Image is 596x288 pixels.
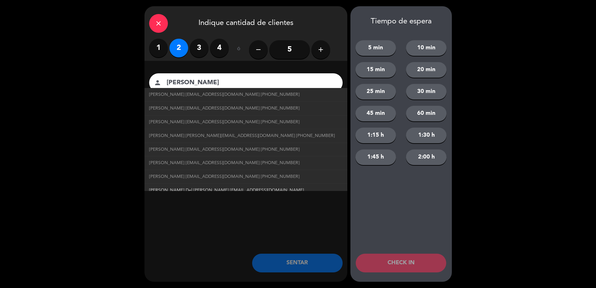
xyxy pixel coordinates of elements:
i: close [155,20,162,27]
label: 1 [149,39,168,57]
span: [PERSON_NAME] Del [PERSON_NAME] [EMAIL_ADDRESS][DOMAIN_NAME] [PHONE_NUMBER] [149,187,343,201]
span: [PERSON_NAME] [EMAIL_ADDRESS][DOMAIN_NAME] [PHONE_NUMBER] [149,173,300,180]
span: [PERSON_NAME] [EMAIL_ADDRESS][DOMAIN_NAME] [PHONE_NUMBER] [149,91,300,98]
button: 25 min [355,84,396,100]
label: 4 [210,39,229,57]
span: [PERSON_NAME] [EMAIL_ADDRESS][DOMAIN_NAME] [PHONE_NUMBER] [149,119,300,126]
i: remove [255,46,262,53]
button: CHECK IN [356,254,446,272]
input: Nombre del cliente [166,77,335,88]
i: add [317,46,325,53]
span: [PERSON_NAME] [EMAIL_ADDRESS][DOMAIN_NAME] [PHONE_NUMBER] [149,146,300,153]
div: ó [229,39,249,61]
button: 2:00 h [406,149,447,165]
button: SENTAR [252,254,343,272]
button: 1:45 h [355,149,396,165]
span: [PERSON_NAME] [EMAIL_ADDRESS][DOMAIN_NAME] [PHONE_NUMBER] [149,159,300,167]
span: [PERSON_NAME] [EMAIL_ADDRESS][DOMAIN_NAME] [PHONE_NUMBER] [149,105,300,112]
button: remove [249,40,268,59]
button: 45 min [355,106,396,121]
button: 30 min [406,84,447,100]
div: Indique cantidad de clientes [144,6,347,39]
button: 10 min [406,40,447,56]
div: Tiempo de espera [350,17,452,26]
i: person [154,79,161,86]
label: 3 [190,39,208,57]
button: 1:15 h [355,128,396,143]
button: 5 min [355,40,396,56]
label: 2 [169,39,188,57]
button: add [311,40,330,59]
button: 60 min [406,106,447,121]
span: [PERSON_NAME] [PERSON_NAME][EMAIL_ADDRESS][DOMAIN_NAME] [PHONE_NUMBER] [149,132,335,139]
button: 15 min [355,62,396,78]
button: 20 min [406,62,447,78]
button: 1:30 h [406,128,447,143]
